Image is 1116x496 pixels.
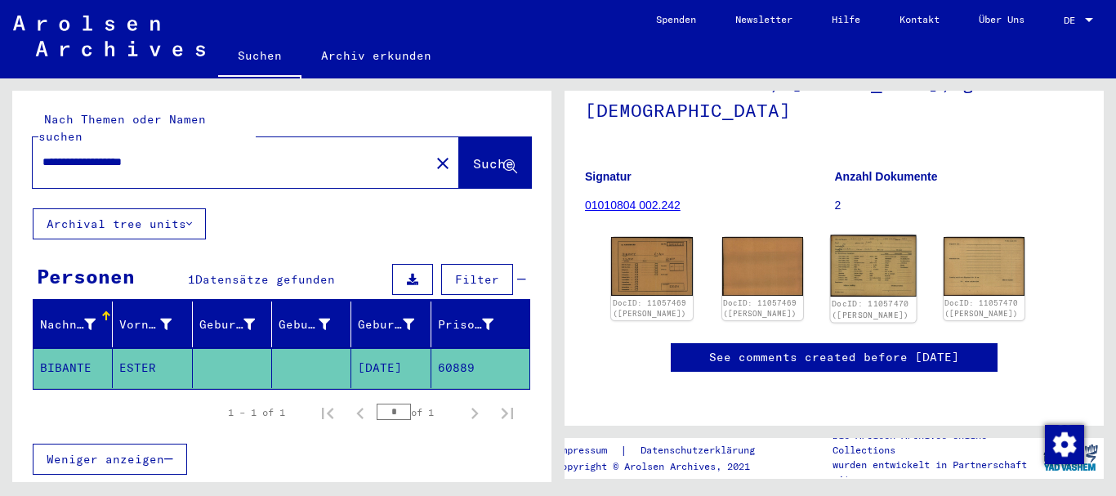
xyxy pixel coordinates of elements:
p: wurden entwickelt in Partnerschaft mit [833,458,1037,487]
button: Filter [441,264,513,295]
div: | [556,442,775,459]
span: Filter [455,272,499,287]
mat-header-cell: Prisoner # [431,302,529,347]
div: Geburt‏ [279,316,330,333]
button: Suche [459,137,531,188]
img: 001.jpg [611,237,693,296]
b: Signatur [585,170,632,183]
mat-label: Nach Themen oder Namen suchen [38,112,206,144]
a: DocID: 11057469 ([PERSON_NAME]) [723,298,797,319]
div: Geburtsname [199,316,255,333]
mat-header-cell: Nachname [33,302,113,347]
mat-cell: 60889 [431,348,529,388]
button: Clear [426,146,459,179]
a: 01010804 002.242 [585,199,681,212]
div: Vorname [119,316,171,333]
p: Die Arolsen Archives Online-Collections [833,428,1037,458]
img: 002.jpg [944,237,1025,296]
div: Prisoner # [438,316,493,333]
mat-cell: BIBANTE [33,348,113,388]
img: 002.jpg [722,237,804,296]
a: DocID: 11057470 ([PERSON_NAME]) [944,298,1018,319]
button: Weniger anzeigen [33,444,187,475]
div: Geburtsname [199,311,275,337]
button: Archival tree units [33,208,206,239]
mat-cell: ESTER [113,348,192,388]
h1: Akte von BIBANTE, [PERSON_NAME], geboren am [DEMOGRAPHIC_DATA] [585,46,1083,145]
mat-header-cell: Geburtsdatum [351,302,431,347]
img: yv_logo.png [1040,437,1101,478]
div: Geburtsdatum [358,311,434,337]
div: Vorname [119,311,191,337]
div: Prisoner # [438,311,514,337]
button: Last page [491,396,524,429]
p: Copyright © Arolsen Archives, 2021 [556,459,775,474]
a: Impressum [556,442,620,459]
img: 001.jpg [831,235,916,297]
p: 2 [835,197,1084,214]
span: 1 [188,272,195,287]
button: Previous page [344,396,377,429]
span: DE [1064,15,1082,26]
span: Weniger anzeigen [47,452,164,467]
button: First page [311,396,344,429]
div: Geburtsdatum [358,316,413,333]
button: Next page [458,396,491,429]
mat-header-cell: Vorname [113,302,192,347]
div: of 1 [377,404,458,420]
div: 1 – 1 of 1 [228,405,285,420]
div: Nachname [40,316,96,333]
span: Suche [473,155,514,172]
mat-header-cell: Geburtsname [193,302,272,347]
b: Anzahl Dokumente [835,170,938,183]
img: Arolsen_neg.svg [13,16,205,56]
a: DocID: 11057470 ([PERSON_NAME]) [832,299,909,320]
a: Datenschutzerklärung [627,442,775,459]
div: Nachname [40,311,116,337]
div: Personen [37,261,135,291]
mat-header-cell: Geburt‏ [272,302,351,347]
a: See comments created before [DATE] [709,349,959,366]
mat-icon: close [433,154,453,173]
a: Archiv erkunden [301,36,451,75]
a: Suchen [218,36,301,78]
mat-cell: [DATE] [351,348,431,388]
a: DocID: 11057469 ([PERSON_NAME]) [613,298,686,319]
div: Geburt‏ [279,311,350,337]
span: Datensätze gefunden [195,272,335,287]
img: Zustimmung ändern [1045,425,1084,464]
